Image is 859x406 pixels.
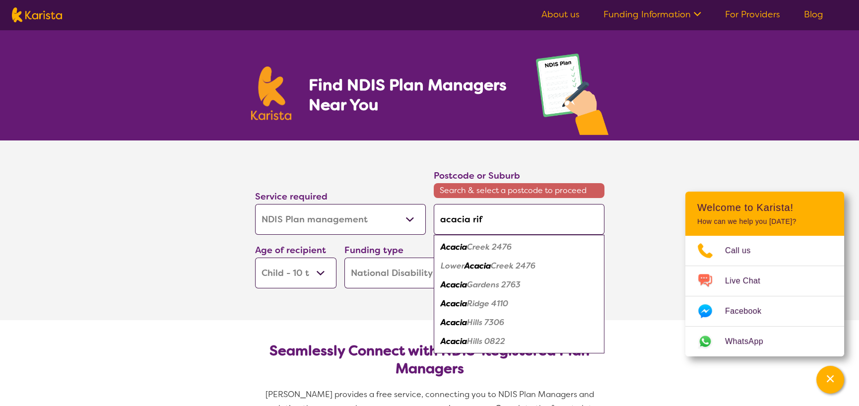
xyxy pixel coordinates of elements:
[467,336,505,346] em: Hills 0822
[12,7,62,22] img: Karista logo
[255,191,328,203] label: Service required
[725,273,772,288] span: Live Chat
[725,304,773,319] span: Facebook
[467,298,508,309] em: Ridge 4110
[308,75,516,115] h1: Find NDIS Plan Managers Near You
[441,242,467,252] em: Acacia
[434,183,604,198] span: Search & select a postcode to proceed
[439,275,599,294] div: Acacia Gardens 2763
[441,336,467,346] em: Acacia
[434,170,520,182] label: Postcode or Suburb
[441,261,464,271] em: Lower
[251,67,292,120] img: Karista logo
[467,242,512,252] em: Creek 2476
[434,204,604,235] input: Type
[603,8,701,20] a: Funding Information
[541,8,580,20] a: About us
[685,236,844,356] ul: Choose channel
[685,327,844,356] a: Web link opens in a new tab.
[467,279,521,290] em: Gardens 2763
[804,8,823,20] a: Blog
[697,202,832,213] h2: Welcome to Karista!
[467,317,504,328] em: Hills 7306
[816,366,844,394] button: Channel Menu
[725,334,775,349] span: WhatsApp
[464,261,491,271] em: Acacia
[441,298,467,309] em: Acacia
[439,294,599,313] div: Acacia Ridge 4110
[697,217,832,226] p: How can we help you [DATE]?
[344,244,403,256] label: Funding type
[536,54,608,140] img: plan-management
[725,8,780,20] a: For Providers
[439,238,599,257] div: Acacia Creek 2476
[725,243,763,258] span: Call us
[439,257,599,275] div: Lower Acacia Creek 2476
[255,244,326,256] label: Age of recipient
[491,261,535,271] em: Creek 2476
[441,279,467,290] em: Acacia
[441,317,467,328] em: Acacia
[439,313,599,332] div: Acacia Hills 7306
[439,332,599,351] div: Acacia Hills 0822
[263,342,596,378] h2: Seamlessly Connect with NDIS-Registered Plan Managers
[685,192,844,356] div: Channel Menu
